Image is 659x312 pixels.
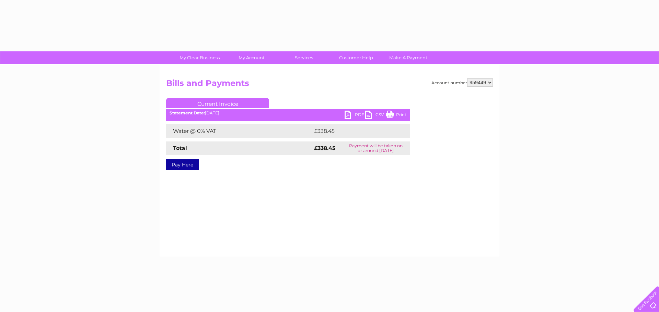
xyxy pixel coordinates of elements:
[166,98,269,108] a: Current Invoice
[166,159,199,170] a: Pay Here
[312,124,398,138] td: £338.45
[431,78,493,87] div: Account number
[166,111,410,115] div: [DATE]
[342,141,410,155] td: Payment will be taken on or around [DATE]
[345,111,365,121] a: PDF
[170,110,205,115] b: Statement Date:
[223,51,280,64] a: My Account
[166,124,312,138] td: Water @ 0% VAT
[171,51,228,64] a: My Clear Business
[166,78,493,91] h2: Bills and Payments
[365,111,386,121] a: CSV
[386,111,406,121] a: Print
[328,51,384,64] a: Customer Help
[314,145,335,151] strong: £338.45
[276,51,332,64] a: Services
[173,145,187,151] strong: Total
[380,51,437,64] a: Make A Payment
